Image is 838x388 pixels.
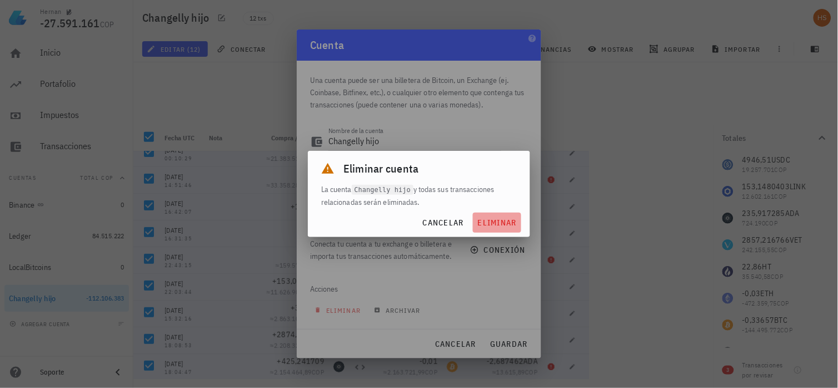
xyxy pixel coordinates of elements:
button: eliminar [473,213,521,233]
span: La cuenta y todas sus transacciones relacionadas serán eliminadas. [321,178,495,214]
span: eliminar [477,218,517,228]
code: Changelly hijo [352,185,413,195]
span: cancelar [422,218,464,228]
button: cancelar [418,213,468,233]
span: Eliminar cuenta [343,160,419,178]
